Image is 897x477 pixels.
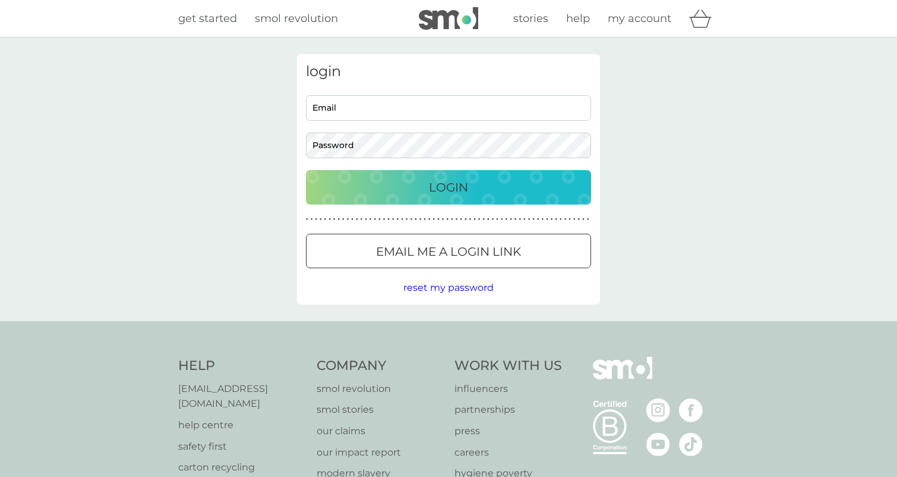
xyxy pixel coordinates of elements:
p: ● [514,216,517,222]
span: reset my password [403,282,494,293]
img: smol [593,357,652,397]
p: ● [456,216,458,222]
p: ● [347,216,349,222]
a: get started [178,10,237,27]
p: ● [451,216,453,222]
p: ● [361,216,363,222]
p: ● [568,216,571,222]
p: ● [397,216,399,222]
p: ● [442,216,444,222]
p: ● [473,216,476,222]
a: press [454,423,562,439]
a: partnerships [454,402,562,418]
p: ● [428,216,431,222]
button: reset my password [403,280,494,296]
p: ● [433,216,435,222]
div: basket [689,7,719,30]
p: ● [374,216,376,222]
p: ● [506,216,508,222]
button: Email me a login link [306,234,591,268]
p: ● [510,216,512,222]
a: help centre [178,418,305,433]
p: careers [454,445,562,460]
p: ● [337,216,340,222]
img: visit the smol Youtube page [646,432,670,456]
p: ● [519,216,521,222]
p: ● [469,216,472,222]
img: visit the smol Instagram page [646,398,670,422]
p: Login [429,178,468,197]
p: ● [424,216,426,222]
p: ● [546,216,548,222]
p: ● [482,216,485,222]
p: ● [356,216,358,222]
h3: login [306,63,591,80]
img: visit the smol Facebook page [679,398,703,422]
p: ● [324,216,327,222]
p: ● [329,216,331,222]
p: ● [437,216,440,222]
p: ● [578,216,580,222]
a: our impact report [317,445,443,460]
p: Email me a login link [376,242,521,261]
p: ● [560,216,562,222]
p: ● [487,216,489,222]
p: ● [342,216,345,222]
p: ● [351,216,353,222]
span: my account [608,12,671,25]
p: ● [410,216,412,222]
p: ● [383,216,386,222]
a: smol revolution [317,381,443,397]
button: Login [306,170,591,205]
span: help [566,12,590,25]
p: ● [406,216,408,222]
p: ● [542,216,544,222]
a: help [566,10,590,27]
p: ● [306,216,308,222]
p: ● [496,216,498,222]
a: [EMAIL_ADDRESS][DOMAIN_NAME] [178,381,305,412]
img: visit the smol Tiktok page [679,432,703,456]
span: get started [178,12,237,25]
span: smol revolution [255,12,338,25]
p: ● [478,216,481,222]
p: ● [311,216,313,222]
h4: Work With Us [454,357,562,375]
p: ● [365,216,367,222]
h4: Company [317,357,443,375]
p: ● [564,216,567,222]
p: ● [419,216,422,222]
a: smol revolution [255,10,338,27]
a: my account [608,10,671,27]
p: ● [401,216,403,222]
a: safety first [178,439,305,454]
p: ● [582,216,585,222]
p: ● [415,216,417,222]
p: ● [446,216,448,222]
p: ● [320,216,322,222]
p: ● [492,216,494,222]
a: carton recycling [178,460,305,475]
a: our claims [317,423,443,439]
p: ● [378,216,381,222]
span: stories [513,12,548,25]
p: ● [555,216,557,222]
a: influencers [454,381,562,397]
a: smol stories [317,402,443,418]
p: ● [369,216,372,222]
p: ● [501,216,503,222]
p: ● [315,216,317,222]
p: ● [537,216,539,222]
p: ● [528,216,530,222]
p: ● [587,216,589,222]
p: ● [460,216,462,222]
